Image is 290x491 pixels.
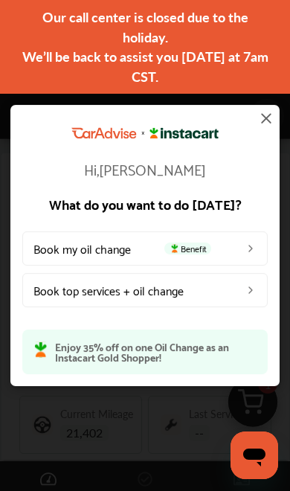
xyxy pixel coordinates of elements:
[245,284,257,296] img: left_arrow_icon.0f472efe.svg
[22,161,268,176] p: Hi, [PERSON_NAME]
[245,243,257,254] img: left_arrow_icon.0f472efe.svg
[257,109,275,127] img: close-icon.a004319c.svg
[71,127,219,139] img: CarAdvise Instacart Logo
[22,197,268,211] p: What do you want to do [DATE]?
[22,231,268,266] a: Book my oil changeBenefit
[34,341,48,358] img: instacart-icon.73bd83c2.svg
[164,243,211,254] span: Benefit
[22,273,268,307] a: Book top services + oil change
[55,341,256,362] p: Enjoy 35% off on one Oil Change as an Instacart Gold Shopper!
[169,244,181,253] img: instacart-icon.73bd83c2.svg
[231,431,278,479] iframe: Button to launch messaging window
